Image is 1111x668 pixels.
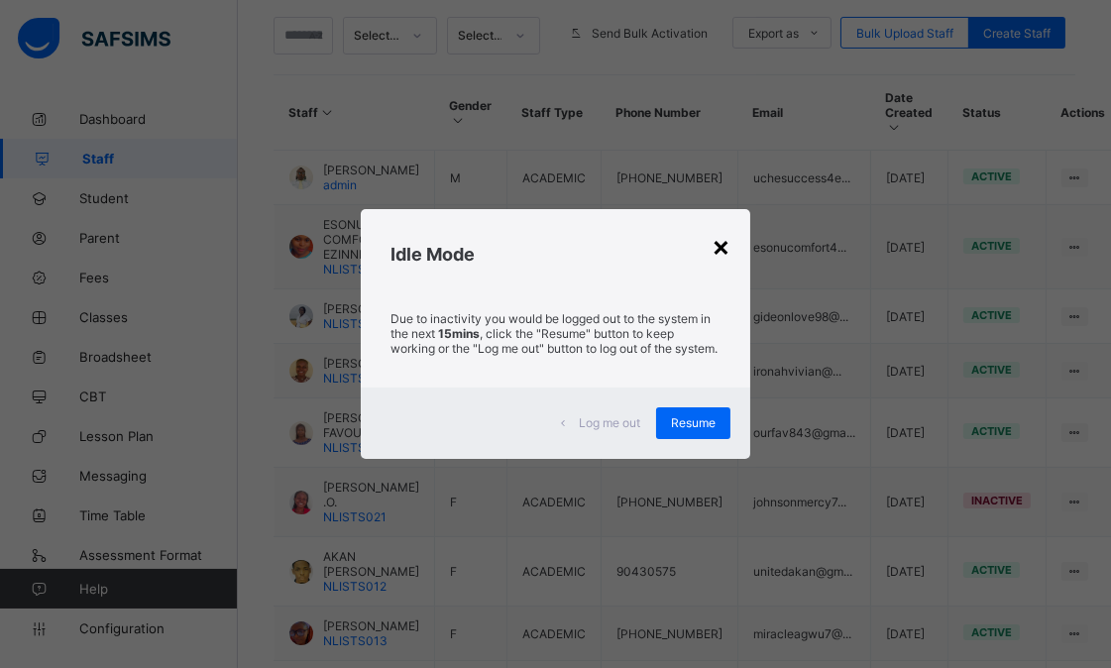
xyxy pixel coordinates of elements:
[390,244,720,265] h2: Idle Mode
[579,415,640,430] span: Log me out
[438,326,480,341] strong: 15mins
[671,415,716,430] span: Resume
[390,311,720,356] p: Due to inactivity you would be logged out to the system in the next , click the "Resume" button t...
[712,229,730,263] div: ×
